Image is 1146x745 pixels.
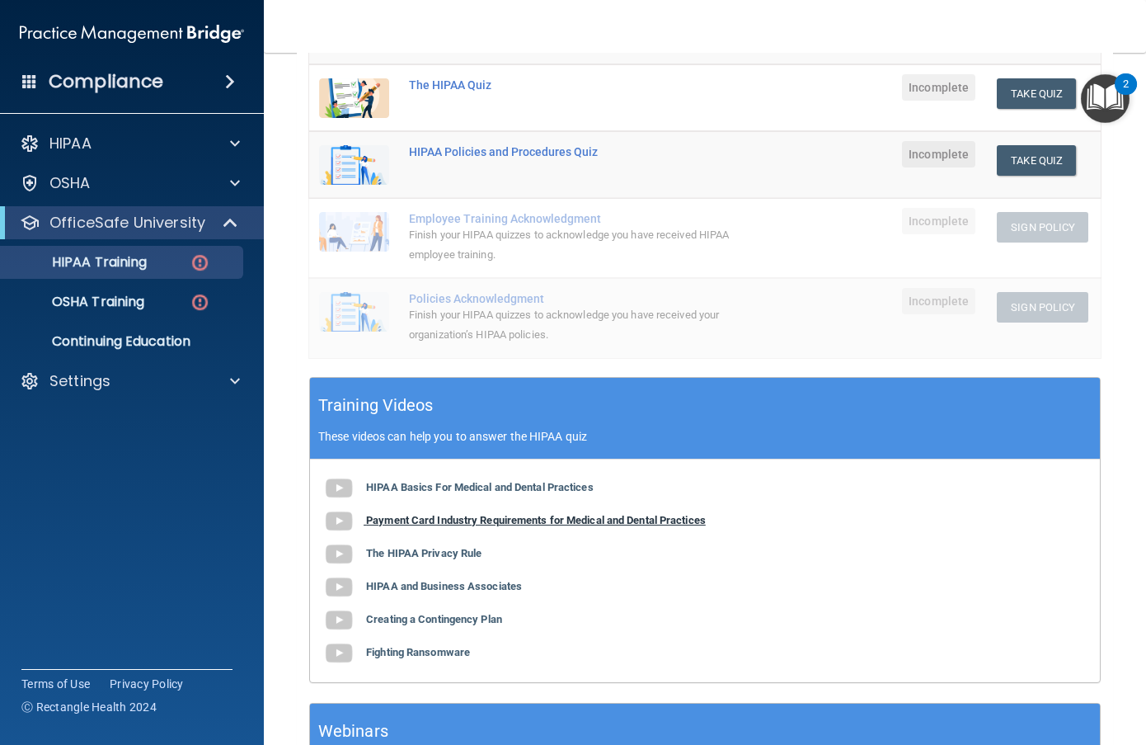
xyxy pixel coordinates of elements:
[318,430,1092,443] p: These videos can help you to answer the HIPAA quiz
[1123,84,1129,106] div: 2
[11,294,144,310] p: OSHA Training
[409,292,737,305] div: Policies Acknowledgment
[21,699,157,715] span: Ⓒ Rectangle Health 2024
[20,213,239,233] a: OfficeSafe University
[49,371,110,391] p: Settings
[366,481,594,493] b: HIPAA Basics For Medical and Dental Practices
[322,505,355,538] img: gray_youtube_icon.38fcd6cc.png
[190,292,210,313] img: danger-circle.6113f641.png
[322,571,355,604] img: gray_youtube_icon.38fcd6cc.png
[20,371,240,391] a: Settings
[110,676,184,692] a: Privacy Policy
[49,213,205,233] p: OfficeSafe University
[322,538,355,571] img: gray_youtube_icon.38fcd6cc.png
[49,70,163,93] h4: Compliance
[49,134,92,153] p: HIPAA
[902,288,975,314] span: Incomplete
[997,292,1088,323] button: Sign Policy
[322,604,355,637] img: gray_youtube_icon.38fcd6cc.png
[997,78,1076,109] button: Take Quiz
[49,173,91,193] p: OSHA
[20,173,240,193] a: OSHA
[409,145,737,158] div: HIPAA Policies and Procedures Quiz
[366,613,502,625] b: Creating a Contingency Plan
[902,141,975,167] span: Incomplete
[190,252,210,273] img: danger-circle.6113f641.png
[409,305,737,345] div: Finish your HIPAA quizzes to acknowledge you have received your organization’s HIPAA policies.
[366,514,706,526] b: Payment Card Industry Requirements for Medical and Dental Practices
[409,212,737,225] div: Employee Training Acknowledgment
[11,254,147,271] p: HIPAA Training
[322,472,355,505] img: gray_youtube_icon.38fcd6cc.png
[21,676,90,692] a: Terms of Use
[997,145,1076,176] button: Take Quiz
[20,134,240,153] a: HIPAA
[20,17,244,50] img: PMB logo
[409,78,737,92] div: The HIPAA Quiz
[902,74,975,101] span: Incomplete
[997,212,1088,243] button: Sign Policy
[11,333,236,350] p: Continuing Education
[322,637,355,670] img: gray_youtube_icon.38fcd6cc.png
[318,391,434,420] h5: Training Videos
[366,646,470,658] b: Fighting Ransomware
[1081,74,1130,123] button: Open Resource Center, 2 new notifications
[366,547,481,559] b: The HIPAA Privacy Rule
[366,580,522,592] b: HIPAA and Business Associates
[902,208,975,234] span: Incomplete
[409,225,737,265] div: Finish your HIPAA quizzes to acknowledge you have received HIPAA employee training.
